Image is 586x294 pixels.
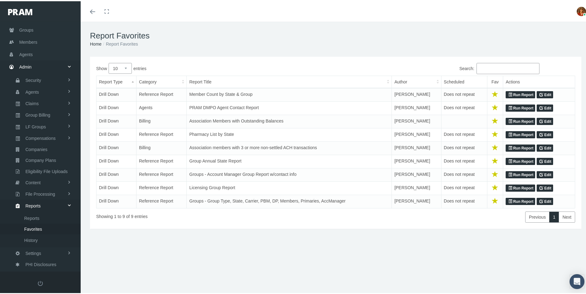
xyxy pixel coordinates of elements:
[19,47,33,59] span: Agents
[392,100,441,114] td: [PERSON_NAME]
[392,75,441,87] th: Author: activate to sort column ascending
[487,75,503,87] th: Fav
[136,194,187,207] td: Reference Report
[392,154,441,167] td: [PERSON_NAME]
[96,87,136,100] td: Drill Down
[187,140,392,154] td: Association members with 3 or more non-settled ACH transactions
[25,97,39,108] span: Claims
[25,165,68,176] span: Eligibility File Uploads
[187,87,392,100] td: Member Count by State & Group
[537,157,553,164] a: Edit
[187,154,392,167] td: Group Annual State Report
[25,258,56,269] span: PHI Disclosures
[506,143,535,151] a: Run Report
[392,167,441,180] td: [PERSON_NAME]
[90,40,101,45] a: Home
[136,140,187,154] td: Billing
[136,154,187,167] td: Reference Report
[570,273,584,288] div: Open Intercom Messenger
[577,6,586,15] img: S_Profile_Picture_5386.jpg
[537,103,553,111] a: Edit
[25,132,56,142] span: Compensations
[537,170,553,177] a: Edit
[19,35,37,47] span: Members
[441,140,487,154] td: Does not repeat
[24,234,38,244] span: History
[537,130,553,137] a: Edit
[136,167,187,180] td: Reference Report
[187,194,392,207] td: Groups - Group Type, State, Carrier, PBM, DP, Members, Primaries, AccManager
[136,127,187,140] td: Reference Report
[506,183,535,191] a: Run Report
[441,167,487,180] td: Does not repeat
[537,117,553,124] a: Edit
[25,188,55,198] span: File Processing
[25,247,41,257] span: Settings
[25,86,39,96] span: Agents
[19,23,34,35] span: Groups
[506,157,535,164] a: Run Report
[336,62,539,73] label: Search:
[187,127,392,140] td: Pharmacy List by State
[476,62,539,73] input: Search:
[506,170,535,177] a: Run Report
[441,180,487,194] td: Does not repeat
[187,167,392,180] td: Groups - Account Manager Group Report w/contact info
[506,130,535,137] a: Run Report
[537,197,553,204] a: Edit
[109,62,132,73] select: Showentries
[25,109,50,119] span: Group Billing
[441,87,487,100] td: Does not repeat
[187,114,392,127] td: Association Members with Outstanding Balances
[187,75,392,87] th: Report Title: activate to sort column ascending
[136,180,187,194] td: Reference Report
[187,100,392,114] td: PRAM DMPO Agent Contact Report
[559,210,575,221] a: Next
[441,154,487,167] td: Does not repeat
[441,194,487,207] td: Does not repeat
[506,90,535,97] a: Run Report
[506,197,535,204] a: Run Report
[25,120,46,131] span: LF Groups
[25,199,41,210] span: Reports
[25,74,41,84] span: Security
[506,103,535,111] a: Run Report
[96,154,136,167] td: Drill Down
[96,127,136,140] td: Drill Down
[187,180,392,194] td: Licensing Group Report
[96,100,136,114] td: Drill Down
[90,30,581,39] h1: Report Favorites
[136,87,187,100] td: Reference Report
[96,140,136,154] td: Drill Down
[136,114,187,127] td: Billing
[24,212,39,222] span: Reports
[441,100,487,114] td: Does not repeat
[525,210,549,221] a: Previous
[506,117,535,124] a: Run Report
[25,154,56,164] span: Company Plans
[96,194,136,207] td: Drill Down
[8,8,32,14] img: PRAM_20_x_78.png
[392,114,441,127] td: [PERSON_NAME]
[101,39,138,46] li: Report Favorites
[392,180,441,194] td: [PERSON_NAME]
[136,75,187,87] th: Category: activate to sort column ascending
[96,180,136,194] td: Drill Down
[25,143,47,154] span: Companies
[392,127,441,140] td: [PERSON_NAME]
[392,87,441,100] td: [PERSON_NAME]
[19,60,32,72] span: Admin
[392,194,441,207] td: [PERSON_NAME]
[537,143,553,151] a: Edit
[96,114,136,127] td: Drill Down
[392,140,441,154] td: [PERSON_NAME]
[96,75,136,87] th: Report Type: activate to sort column descending
[549,210,559,221] a: 1
[537,183,553,191] a: Edit
[96,167,136,180] td: Drill Down
[25,176,41,187] span: Content
[24,223,42,233] span: Favorites
[96,62,336,73] label: Show entries
[441,75,487,87] th: Scheduled
[441,127,487,140] td: Does not repeat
